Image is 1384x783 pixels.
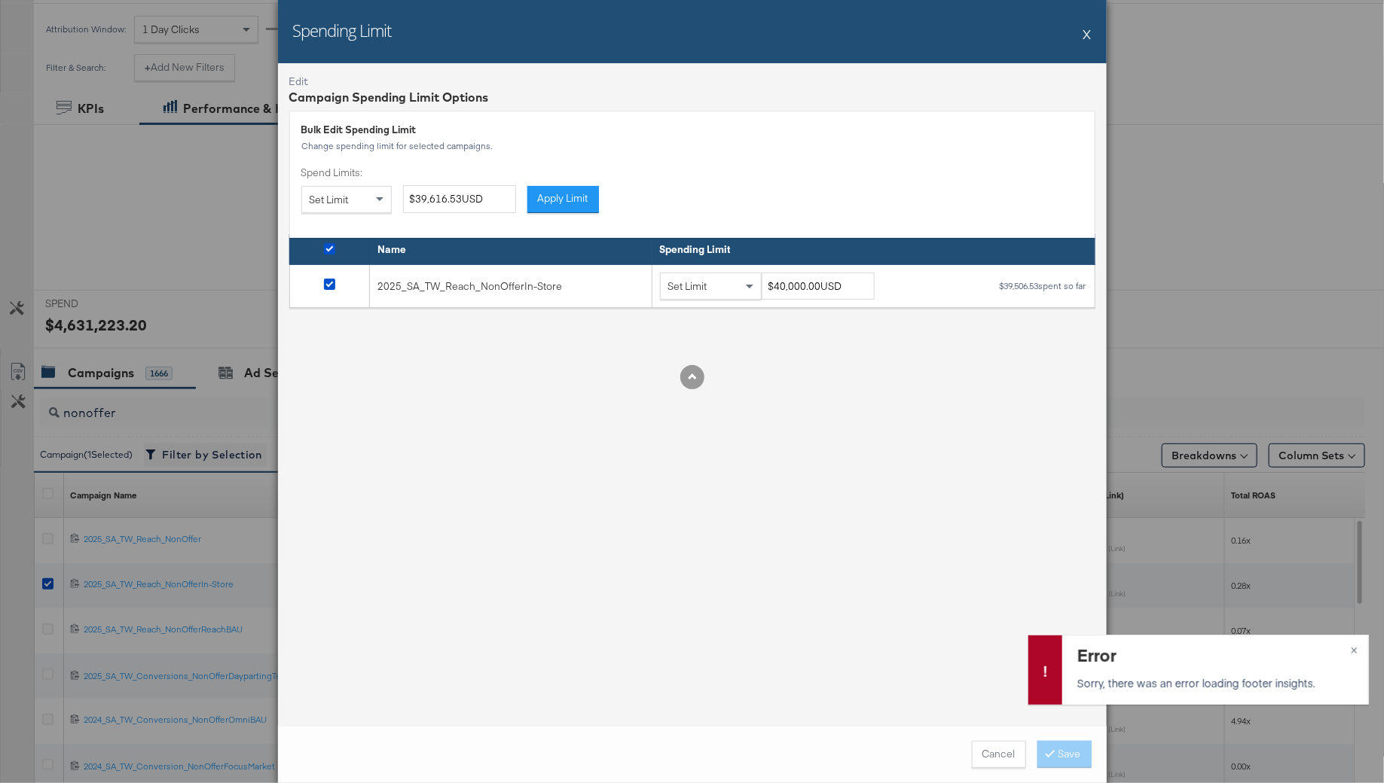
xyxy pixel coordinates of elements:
[377,279,643,294] div: 2025_SA_TW_Reach_NonOfferIn-Store
[310,193,349,206] span: Set Limit
[1351,640,1358,657] span: ×
[1083,19,1092,49] button: X
[1077,643,1349,667] div: Error
[289,75,1095,89] div: Edit
[527,186,599,213] button: Apply Limit
[1340,635,1368,663] button: ×
[999,281,1087,291] div: $39,506.53 spent so far
[370,235,652,265] th: Name
[1077,675,1349,690] p: Sorry, there was an error loading footer insights.
[301,123,1083,137] div: Bulk Edit Spending Limit
[293,19,392,41] h2: Spending Limit
[289,89,1095,106] div: Campaign Spending Limit Options
[668,279,707,293] span: Set Limit
[301,141,1083,151] div: Change spending limit for selected campaigns.
[652,235,1095,265] th: Spending Limit
[972,741,1026,768] button: Cancel
[301,166,392,180] label: Spend Limits:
